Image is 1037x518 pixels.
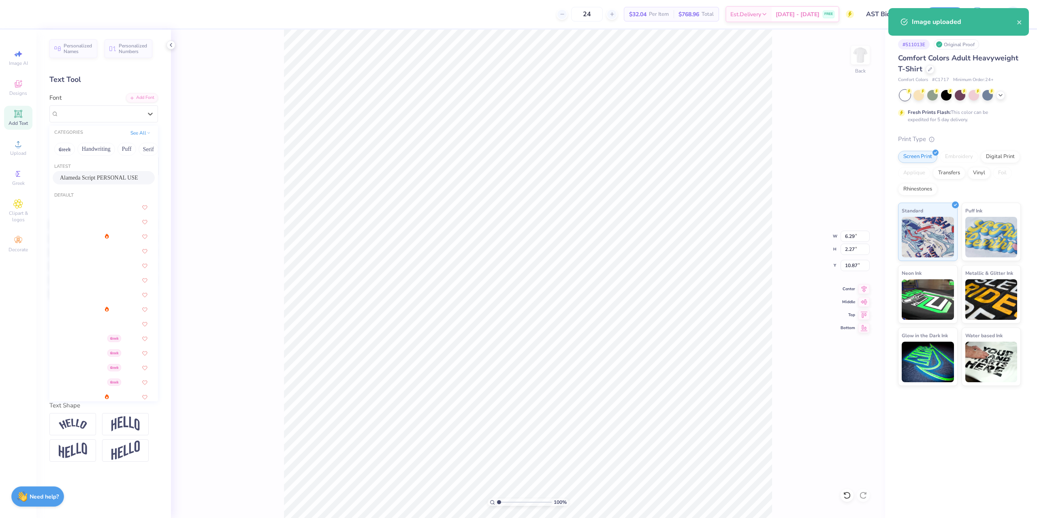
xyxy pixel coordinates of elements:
[60,292,85,298] img: A Charming Font Outline
[841,325,855,331] span: Bottom
[902,217,954,257] img: Standard
[10,150,26,156] span: Upload
[9,246,28,253] span: Decorate
[902,279,954,320] img: Neon Ink
[898,77,928,83] span: Comfort Colors
[106,349,120,357] span: Greek
[60,219,98,225] img: a Alloy Ink
[940,151,978,163] div: Embroidery
[898,151,937,163] div: Screen Print
[852,47,868,63] img: Back
[912,17,1017,27] div: Image uploaded
[965,279,1018,320] img: Metallic & Glitter Ink
[60,394,92,400] img: Alex Brush
[902,331,948,340] span: Glow in the Dark Ink
[965,206,982,215] span: Puff Ink
[965,342,1018,382] img: Water based Ink
[898,167,930,179] div: Applique
[60,278,89,283] img: A Charming Font Leftleaning
[965,217,1018,257] img: Puff Ink
[9,120,28,126] span: Add Text
[115,379,129,386] span: Greek
[902,269,922,277] span: Neon Ink
[841,312,855,318] span: Top
[60,205,96,210] img: a Ahlan Wasahlan
[9,90,27,96] span: Designs
[111,416,140,432] img: Arch
[60,307,111,313] img: Adobe Garamond Pro
[841,286,855,292] span: Center
[571,7,603,21] input: – –
[902,342,954,382] img: Glow in the Dark Ink
[60,336,95,342] img: Airborne
[860,6,920,22] input: Untitled Design
[60,380,111,385] img: Airborne Pilot
[908,109,951,116] strong: Fresh Prints Flash:
[60,248,111,254] img: a Arigatou Gozaimasu
[898,135,1021,144] div: Print Type
[119,43,147,54] span: Personalized Numbers
[139,143,158,156] button: Serif
[776,10,819,19] span: [DATE] - [DATE]
[49,192,158,199] div: Default
[115,364,129,371] span: Greek
[898,53,1018,74] span: Comfort Colors Adult Heavyweight T-Shirt
[60,351,101,356] img: Airborne II
[100,335,114,342] span: Greek
[60,234,93,240] img: a Antara Distance
[932,77,949,83] span: # C1717
[953,77,994,83] span: Minimum Order: 24 +
[965,331,1003,340] span: Water based Ink
[981,151,1020,163] div: Digital Print
[629,10,647,19] span: $32.04
[824,11,833,17] span: FREE
[59,443,87,458] img: Flag
[54,143,75,156] button: Greek
[49,93,62,103] label: Font
[702,10,714,19] span: Total
[649,10,669,19] span: Per Item
[855,67,866,75] div: Back
[934,39,979,49] div: Original Proof
[77,143,115,156] button: Handwriting
[1017,17,1022,27] button: close
[908,109,1007,123] div: This color can be expedited for 5 day delivery.
[902,206,923,215] span: Standard
[49,74,158,85] div: Text Tool
[898,183,937,195] div: Rhinestones
[64,43,92,54] span: Personalized Names
[968,167,990,179] div: Vinyl
[60,173,138,182] span: Alameda Script PERSONAL USE
[12,180,25,186] span: Greek
[9,60,28,66] span: Image AI
[4,210,32,223] span: Clipart & logos
[59,419,87,430] img: Arc
[128,129,153,137] button: See All
[126,93,158,103] div: Add Font
[111,441,140,460] img: Rise
[30,493,59,501] strong: Need help?
[49,401,158,410] div: Text Shape
[60,365,111,371] img: Airborne II Pilot
[841,299,855,305] span: Middle
[554,499,567,506] span: 100 %
[730,10,761,19] span: Est. Delivery
[54,129,83,136] div: CATEGORIES
[679,10,699,19] span: $768.96
[993,167,1012,179] div: Foil
[117,143,136,156] button: Puff
[898,39,930,49] div: # 511013E
[933,167,965,179] div: Transfers
[60,263,79,269] img: A Charming Font
[49,163,158,170] div: Latest
[60,321,79,327] img: Advert
[965,269,1013,277] span: Metallic & Glitter Ink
